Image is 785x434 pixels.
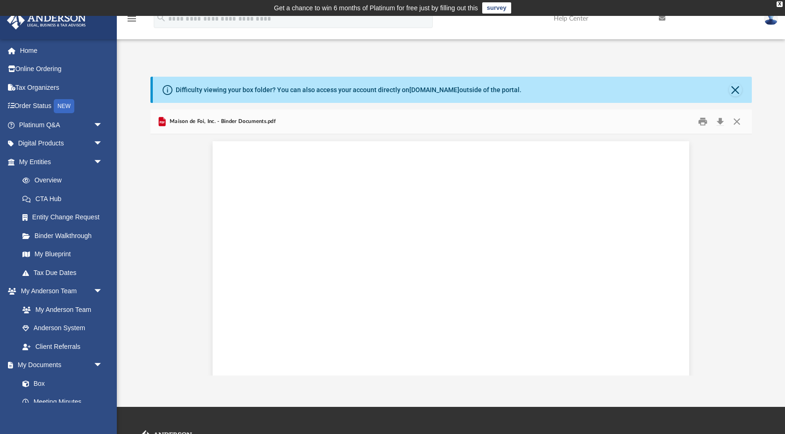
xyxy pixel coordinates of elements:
[150,134,752,376] div: File preview
[93,282,112,301] span: arrow_drop_down
[4,11,89,29] img: Anderson Advisors Platinum Portal
[13,245,112,264] a: My Blueprint
[777,1,783,7] div: close
[54,99,74,113] div: NEW
[7,78,117,97] a: Tax Organizers
[93,152,112,172] span: arrow_drop_down
[728,115,745,129] button: Close
[150,109,752,376] div: Preview
[126,13,137,24] i: menu
[13,393,112,412] a: Meeting Minutes
[13,208,117,227] a: Entity Change Request
[168,117,276,126] span: Maison de Foi, Inc. - Binder Documents.pdf
[13,300,107,319] a: My Anderson Team
[93,356,112,375] span: arrow_drop_down
[13,189,117,208] a: CTA Hub
[13,374,107,393] a: Box
[176,85,521,95] div: Difficulty viewing your box folder? You can also access your account directly on outside of the p...
[150,134,752,376] div: Document Viewer
[13,319,112,338] a: Anderson System
[7,152,117,171] a: My Entitiesarrow_drop_down
[712,115,729,129] button: Download
[7,134,117,153] a: Digital Productsarrow_drop_down
[13,263,117,282] a: Tax Due Dates
[693,115,712,129] button: Print
[7,116,117,134] a: Platinum Q&Aarrow_drop_down
[764,12,778,25] img: User Pic
[482,2,511,14] a: survey
[13,226,117,245] a: Binder Walkthrough
[7,41,117,60] a: Home
[7,356,112,375] a: My Documentsarrow_drop_down
[7,60,117,79] a: Online Ordering
[93,116,112,135] span: arrow_drop_down
[93,134,112,153] span: arrow_drop_down
[7,97,117,116] a: Order StatusNEW
[7,282,112,301] a: My Anderson Teamarrow_drop_down
[729,83,742,96] button: Close
[274,2,478,14] div: Get a chance to win 6 months of Platinum for free just by filling out this
[126,18,137,24] a: menu
[13,171,117,190] a: Overview
[156,13,166,23] i: search
[13,337,112,356] a: Client Referrals
[409,86,459,94] a: [DOMAIN_NAME]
